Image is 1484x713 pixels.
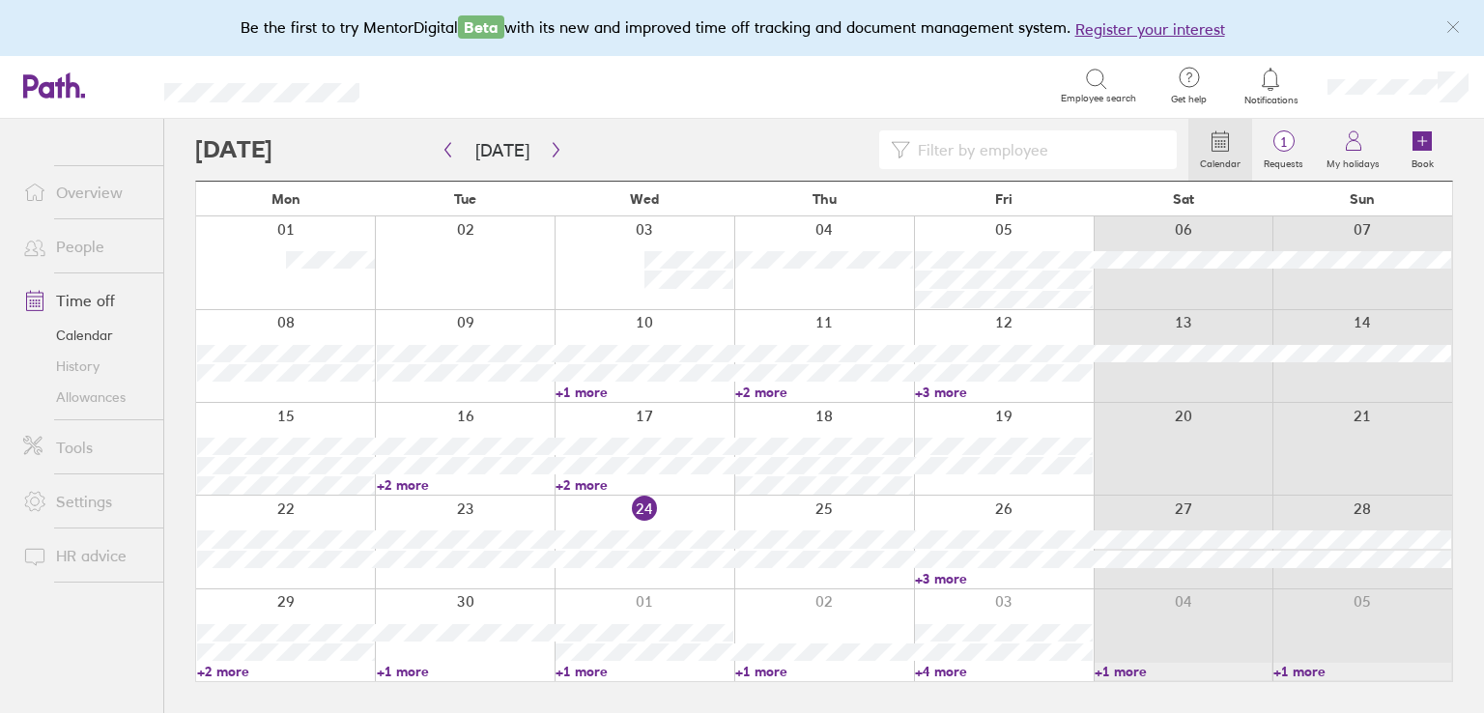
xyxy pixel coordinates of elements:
[1240,95,1302,106] span: Notifications
[556,476,733,494] a: +2 more
[1391,119,1453,181] a: Book
[735,384,913,401] a: +2 more
[241,15,1244,41] div: Be the first to try MentorDigital with its new and improved time off tracking and document manage...
[915,384,1093,401] a: +3 more
[1252,119,1315,181] a: 1Requests
[377,476,555,494] a: +2 more
[197,663,375,680] a: +2 more
[1061,93,1136,104] span: Employee search
[8,536,163,575] a: HR advice
[271,191,300,207] span: Mon
[1188,119,1252,181] a: Calendar
[1315,153,1391,170] label: My holidays
[630,191,659,207] span: Wed
[1188,153,1252,170] label: Calendar
[8,351,163,382] a: History
[1400,153,1445,170] label: Book
[1252,134,1315,150] span: 1
[458,15,504,39] span: Beta
[454,191,476,207] span: Tue
[460,134,545,166] button: [DATE]
[1075,17,1225,41] button: Register your interest
[910,131,1165,168] input: Filter by employee
[8,382,163,413] a: Allowances
[377,663,555,680] a: +1 more
[556,663,733,680] a: +1 more
[8,173,163,212] a: Overview
[1173,191,1194,207] span: Sat
[1350,191,1375,207] span: Sun
[556,384,733,401] a: +1 more
[1157,94,1220,105] span: Get help
[8,320,163,351] a: Calendar
[735,663,913,680] a: +1 more
[1252,153,1315,170] label: Requests
[813,191,837,207] span: Thu
[412,76,461,94] div: Search
[915,663,1093,680] a: +4 more
[1240,66,1302,106] a: Notifications
[1315,119,1391,181] a: My holidays
[8,281,163,320] a: Time off
[1273,663,1451,680] a: +1 more
[995,191,1013,207] span: Fri
[8,227,163,266] a: People
[8,428,163,467] a: Tools
[1095,663,1272,680] a: +1 more
[8,482,163,521] a: Settings
[915,570,1093,587] a: +3 more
